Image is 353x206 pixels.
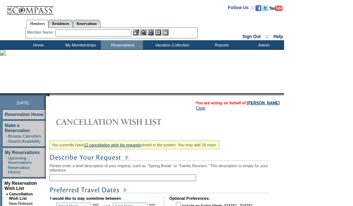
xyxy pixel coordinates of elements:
b: I would like to stay sometime between [50,196,121,201]
img: View [140,29,147,35]
a: My Reservations [5,150,40,155]
img: blank.gif [49,93,50,96]
a: 12 cancellation wish list requests [84,143,141,147]
span: :: [266,34,269,39]
img: Impersonate [148,29,154,35]
td: Reports [200,40,242,49]
img: b_calculator.gif [162,29,169,35]
a: Members [26,20,49,28]
a: My Reservation Wish List [4,181,37,191]
td: · [6,134,7,138]
a: Sign Out [242,34,261,39]
div: You currently have stored in the system. You may add 18 more. [49,141,219,149]
a: Upcoming Reservations [8,156,32,165]
a: [PERSON_NAME] [247,101,280,105]
div: Member Name: [27,29,55,35]
td: · [6,139,7,143]
img: Subscribe to our YouTube Channel [269,5,283,11]
a: Reservation Home [5,112,43,117]
a: Browse Calendars [8,134,41,138]
a: Search Availability [8,139,41,143]
img: Follow us on Twitter [262,5,268,11]
td: Home [16,40,59,49]
img: Reservations [155,29,161,35]
td: · [6,165,7,174]
img: Become our fan on Facebook [255,5,261,11]
td: My Memberships [59,40,101,49]
a: Help [273,34,283,39]
b: » [6,192,8,196]
img: b_edit.gif [133,29,139,35]
a: Clear [196,106,205,110]
a: Make a Reservation [5,123,30,133]
a: Reservation History [8,165,30,174]
span: You are acting on behalf of: [196,101,280,105]
a: Cancellation Wish List [9,192,33,201]
span: [DATE] [17,101,29,105]
td: Follow Us :: [228,4,254,13]
td: Vacation Collection [143,40,200,49]
td: Reservations [101,40,143,49]
img: promoShadowLeftCorner.gif [47,93,49,96]
a: Subscribe to our YouTube Channel [269,7,283,12]
td: · [6,156,7,165]
a: Become our fan on Facebook [255,7,261,12]
b: Optional Preferences: [169,196,210,201]
td: Admin [242,40,284,49]
img: Cancellation Wish List [49,115,196,129]
a: Residences [48,20,73,27]
a: Reservations [73,20,100,27]
a: Follow us on Twitter [262,7,268,12]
